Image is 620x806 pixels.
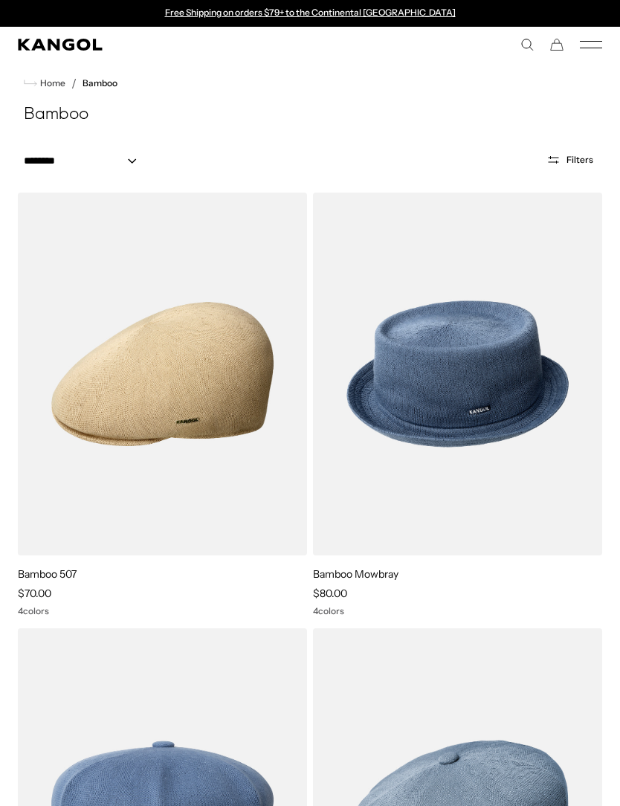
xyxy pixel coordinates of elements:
a: Bamboo Mowbray [313,567,398,581]
li: / [65,74,77,92]
slideshow-component: Announcement bar [157,7,463,19]
span: $70.00 [18,587,51,600]
div: Announcement [157,7,463,19]
a: Kangol [18,39,310,51]
div: 4 colors [313,606,602,616]
span: Filters [566,155,593,165]
span: Home [37,78,65,88]
a: Bamboo [83,78,117,88]
summary: Search here [520,38,534,51]
h1: Bamboo [18,104,602,126]
select: Sort by: Featured [18,153,152,169]
a: Free Shipping on orders $79+ to the Continental [GEOGRAPHIC_DATA] [165,7,456,18]
div: 1 of 2 [157,7,463,19]
a: Home [24,77,65,90]
a: Bamboo 507 [18,567,77,581]
button: Mobile Menu [580,38,602,51]
button: Open filters [537,153,602,167]
button: Cart [550,38,564,51]
div: 4 colors [18,606,307,616]
span: $80.00 [313,587,347,600]
img: Bamboo Mowbray [313,193,602,555]
img: Bamboo 507 [18,193,307,555]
